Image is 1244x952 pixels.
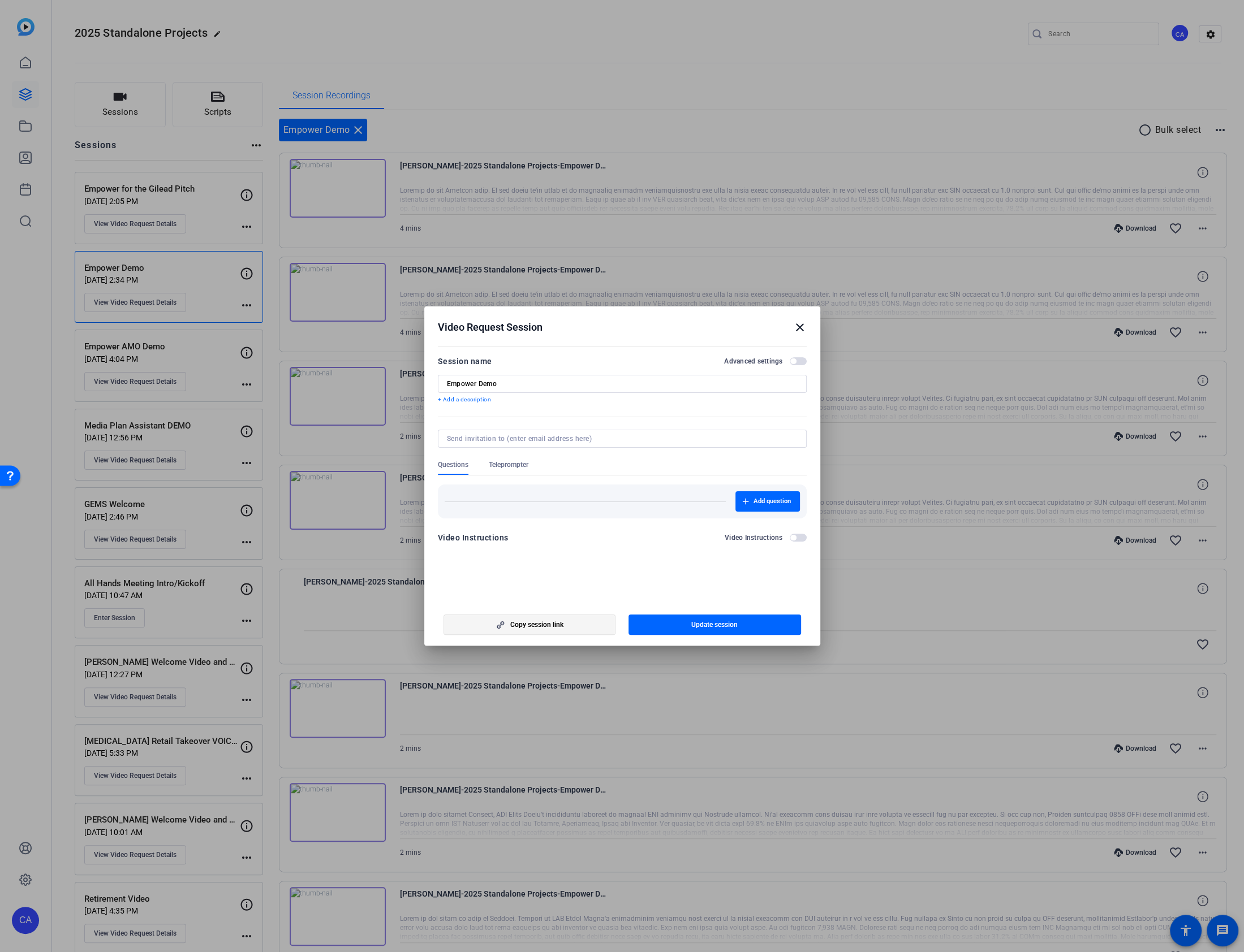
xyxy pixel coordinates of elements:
button: Update session [629,615,801,635]
span: Update session [691,620,738,629]
div: Video Request Session [438,321,807,334]
mat-icon: close [793,321,807,334]
span: Teleprompter [489,460,528,469]
button: Copy session link [444,615,616,635]
div: Video Instructions [438,531,509,544]
div: Session name [438,354,492,368]
span: Add question [754,497,791,506]
input: Send invitation to (enter email address here) [447,434,793,443]
h2: Video Instructions [725,533,783,542]
h2: Advanced settings [724,357,782,366]
p: + Add a description [438,395,807,404]
input: Enter Session Name [447,379,798,388]
button: Add question [735,491,800,512]
span: Questions [438,460,468,469]
span: Copy session link [510,620,563,629]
